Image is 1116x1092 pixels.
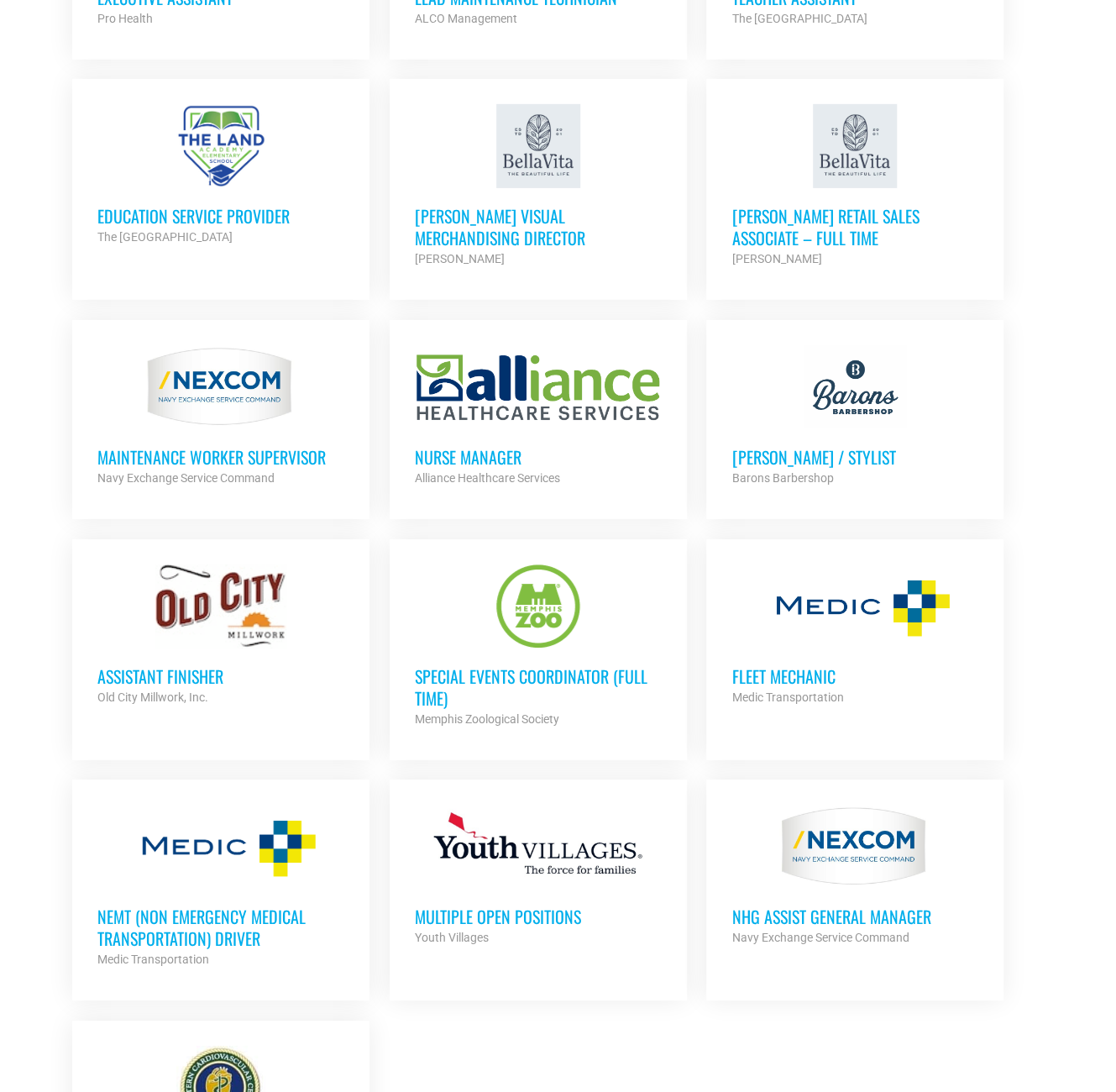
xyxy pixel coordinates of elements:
h3: Fleet Mechanic [731,665,978,687]
h3: Nurse Manager [415,446,662,468]
h3: NHG ASSIST GENERAL MANAGER [731,906,978,927]
h3: MAINTENANCE WORKER SUPERVISOR [97,446,344,468]
a: Fleet Mechanic Medic Transportation [706,539,1003,732]
a: [PERSON_NAME] / Stylist Barons Barbershop [706,320,1003,513]
a: [PERSON_NAME] Retail Sales Associate – Full Time [PERSON_NAME] [706,79,1003,294]
h3: Education Service Provider [97,205,344,227]
h3: Multiple Open Positions [415,906,662,927]
h3: [PERSON_NAME] / Stylist [731,446,978,468]
strong: Barons Barbershop [731,471,833,485]
strong: Navy Exchange Service Command [97,471,275,485]
strong: The [GEOGRAPHIC_DATA] [97,230,233,244]
strong: The [GEOGRAPHIC_DATA] [731,12,867,25]
a: MAINTENANCE WORKER SUPERVISOR Navy Exchange Service Command [72,320,369,513]
a: Multiple Open Positions Youth Villages [390,780,687,973]
a: [PERSON_NAME] Visual Merchandising Director [PERSON_NAME] [390,79,687,294]
h3: Special Events Coordinator (Full Time) [415,665,662,709]
a: Nurse Manager Alliance Healthcare Services [390,320,687,513]
strong: Pro Health [97,12,153,25]
a: Assistant Finisher Old City Millwork, Inc. [72,539,369,732]
a: NHG ASSIST GENERAL MANAGER Navy Exchange Service Command [706,780,1003,973]
a: Education Service Provider The [GEOGRAPHIC_DATA] [72,79,369,272]
strong: [PERSON_NAME] [731,252,821,265]
strong: Youth Villages [415,931,489,944]
strong: [PERSON_NAME] [415,252,505,265]
a: Special Events Coordinator (Full Time) Memphis Zoological Society [390,539,687,754]
strong: Memphis Zoological Society [415,712,559,726]
strong: ALCO Management [415,12,517,25]
h3: [PERSON_NAME] Visual Merchandising Director [415,205,662,249]
h3: NEMT (Non Emergency Medical Transportation) Driver [97,906,344,949]
strong: Medic Transportation [97,953,209,966]
h3: [PERSON_NAME] Retail Sales Associate – Full Time [731,205,978,249]
h3: Assistant Finisher [97,665,344,687]
strong: Old City Millwork, Inc. [97,690,208,704]
strong: Alliance Healthcare Services [415,471,560,485]
strong: Medic Transportation [731,690,843,704]
strong: Navy Exchange Service Command [731,931,909,944]
a: NEMT (Non Emergency Medical Transportation) Driver Medic Transportation [72,780,369,995]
